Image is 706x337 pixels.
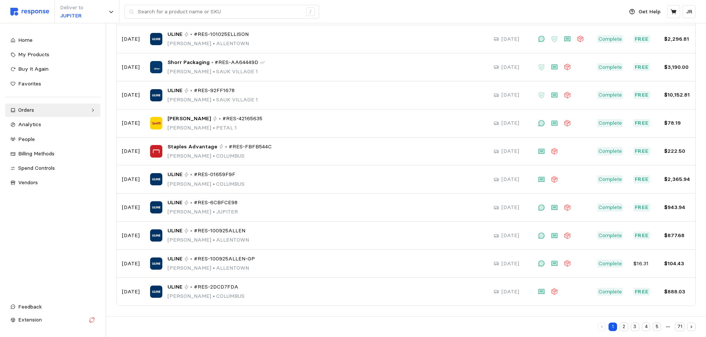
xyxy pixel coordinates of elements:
button: JR [683,5,696,18]
button: 5 [653,323,661,331]
p: • [190,255,192,263]
p: [PERSON_NAME] PETAL 1 [168,124,262,132]
button: 71 [675,323,685,331]
p: $3,190.00 [664,63,690,71]
p: Complete [599,288,622,296]
button: 2 [620,323,628,331]
p: Complete [599,260,622,268]
span: Extension [18,316,42,323]
p: $943.94 [664,203,690,212]
p: Free [635,119,649,127]
p: • [211,58,213,67]
a: People [5,133,100,146]
span: #RES-2DCD7FDA [194,283,238,291]
p: Complete [599,147,622,155]
p: [DATE] [122,203,140,212]
a: Buy It Again [5,63,100,76]
p: $16.31 [633,260,654,268]
a: Favorites [5,77,100,91]
img: Shorr Packaging [150,61,162,73]
p: [PERSON_NAME] ALLENTOWN [168,264,255,272]
span: ULINE [168,199,182,207]
p: Complete [599,232,622,240]
p: Complete [599,175,622,183]
p: $2,365.94 [664,175,690,183]
p: Free [635,175,649,183]
p: Get Help [639,8,660,16]
span: Vendors [18,179,38,186]
p: • [219,115,221,123]
span: Staples Advantage [168,143,217,151]
a: Spend Controls [5,162,100,175]
p: • [190,30,192,38]
a: Vendors [5,176,100,189]
p: $104.43 [664,260,690,268]
p: [PERSON_NAME] ALLENTOWN [168,236,249,244]
img: ULINE [150,286,162,298]
span: • [211,96,216,103]
p: [DATE] [122,175,140,183]
span: People [18,136,35,142]
span: #RES-92FF1678 [194,87,235,95]
p: [DATE] [501,91,519,99]
span: • [211,208,216,215]
button: Feedback [5,300,100,314]
p: • [190,87,192,95]
span: #RES-6CBFCE98 [194,199,238,207]
span: • [211,152,216,159]
p: [PERSON_NAME] SAUK VILLAGE 1 [168,68,265,76]
p: [DATE] [122,91,140,99]
span: ULINE [168,171,182,179]
p: • [190,227,192,235]
span: #RES-101025ELLISON [194,30,249,38]
p: [PERSON_NAME] COLUMBUS [168,152,272,160]
button: 3 [631,323,639,331]
div: Orders [18,106,87,114]
span: ULINE [168,87,182,95]
img: Staples Advantage [150,145,162,157]
span: #RES-01659F9F [194,171,235,179]
span: #RES-100925ALLEN [194,227,245,235]
a: Home [5,34,100,47]
input: Search for a product name or SKU [138,5,302,18]
span: ULINE [168,30,182,38]
p: [DATE] [122,288,140,296]
img: ULINE [150,201,162,213]
p: Complete [599,203,622,212]
p: Complete [599,63,622,71]
span: Analytics [18,121,41,128]
span: ULINE [168,283,182,291]
p: [DATE] [501,35,519,43]
p: [DATE] [122,147,140,155]
button: Extension [5,313,100,327]
button: Get Help [625,5,665,19]
p: [PERSON_NAME] SAUK VILLAGE 1 [168,96,258,104]
span: • [211,264,216,271]
span: [PERSON_NAME] [168,115,211,123]
button: 4 [642,323,650,331]
p: JUPITER [60,12,83,20]
p: [DATE] [122,35,140,43]
p: [DATE] [122,232,140,240]
span: Home [18,37,33,43]
span: Shorr Packaging [168,58,210,67]
p: $222.50 [664,147,690,155]
span: #RES-FBFB544C [229,143,272,151]
p: $877.68 [664,232,690,240]
p: [DATE] [501,203,519,212]
p: [PERSON_NAME] COLUMBUS [168,180,245,188]
span: • [211,40,216,47]
p: $888.03 [664,288,690,296]
a: Billing Methods [5,147,100,161]
p: [DATE] [501,119,519,127]
img: W.B. Mason [150,117,162,129]
button: 1 [609,323,617,331]
p: Free [635,288,649,296]
p: $78.19 [664,119,690,127]
p: Free [635,91,649,99]
p: Deliver to [60,4,83,12]
span: Buy It Again [18,65,49,72]
span: Feedback [18,303,42,310]
span: Favorites [18,80,41,87]
p: Complete [599,119,622,127]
